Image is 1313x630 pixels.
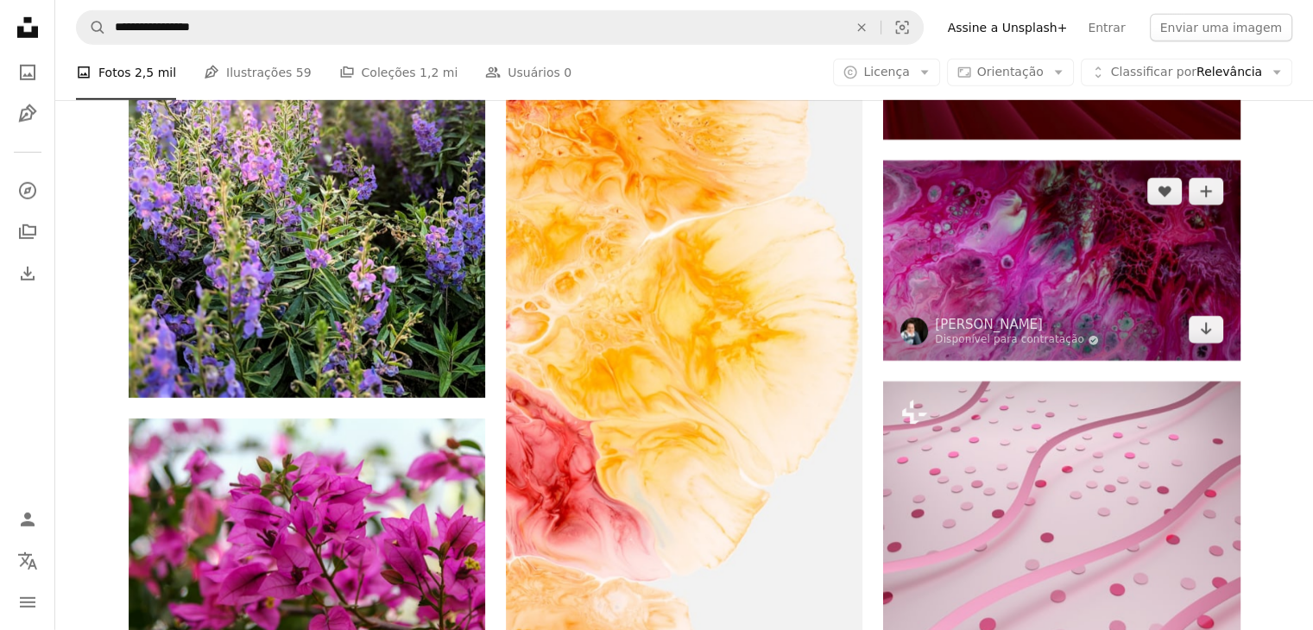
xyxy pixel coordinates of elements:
button: Pesquisa visual [881,11,923,44]
span: 1,2 mi [420,63,458,82]
span: Licença [863,65,909,79]
button: Classificar porRelevância [1081,59,1292,86]
a: Explorar [10,173,45,208]
a: Início — Unsplash [10,10,45,48]
a: Fotos [10,55,45,90]
button: Pesquise na Unsplash [77,11,106,44]
span: Orientação [977,65,1044,79]
a: Entrar [1077,14,1135,41]
img: Ir para o perfil de Susan Wilkinson [900,318,928,345]
a: Usuários 0 [485,45,571,100]
a: Histórico de downloads [10,256,45,291]
a: uma pintura abstrata com cores rosa e verde [883,253,1240,268]
a: Baixar [1189,316,1223,343]
a: Assine a Unsplash+ [937,14,1078,41]
a: um close up de uma flor em um fundo branco [506,329,862,344]
a: um fundo rosa com círculos cor-de-rosa e cor-de-rosa [883,522,1240,538]
button: Orientação [947,59,1074,86]
button: Menu [10,585,45,620]
a: Disponível para contratação [935,333,1099,347]
a: Coleções [10,215,45,249]
button: Curtir [1147,178,1182,205]
span: 0 [564,63,571,82]
a: um campo de flores roxas à luz do sol [129,153,485,168]
button: Limpar [843,11,881,44]
span: Classificar por [1111,65,1196,79]
button: Enviar uma imagem [1150,14,1292,41]
button: Licença [833,59,939,86]
a: Entrar / Cadastrar-se [10,502,45,537]
button: Idioma [10,544,45,578]
button: Adicionar à coleção [1189,178,1223,205]
a: [PERSON_NAME] [935,316,1099,333]
a: Ilustrações [10,97,45,131]
img: uma pintura abstrata com cores rosa e verde [883,161,1240,361]
a: Ilustrações 59 [204,45,311,100]
a: um ramo de flores roxas que estão florescendo [129,529,485,545]
span: Relevância [1111,64,1262,81]
a: Coleções 1,2 mi [339,45,458,100]
form: Pesquise conteúdo visual em todo o site [76,10,924,45]
span: 59 [296,63,312,82]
